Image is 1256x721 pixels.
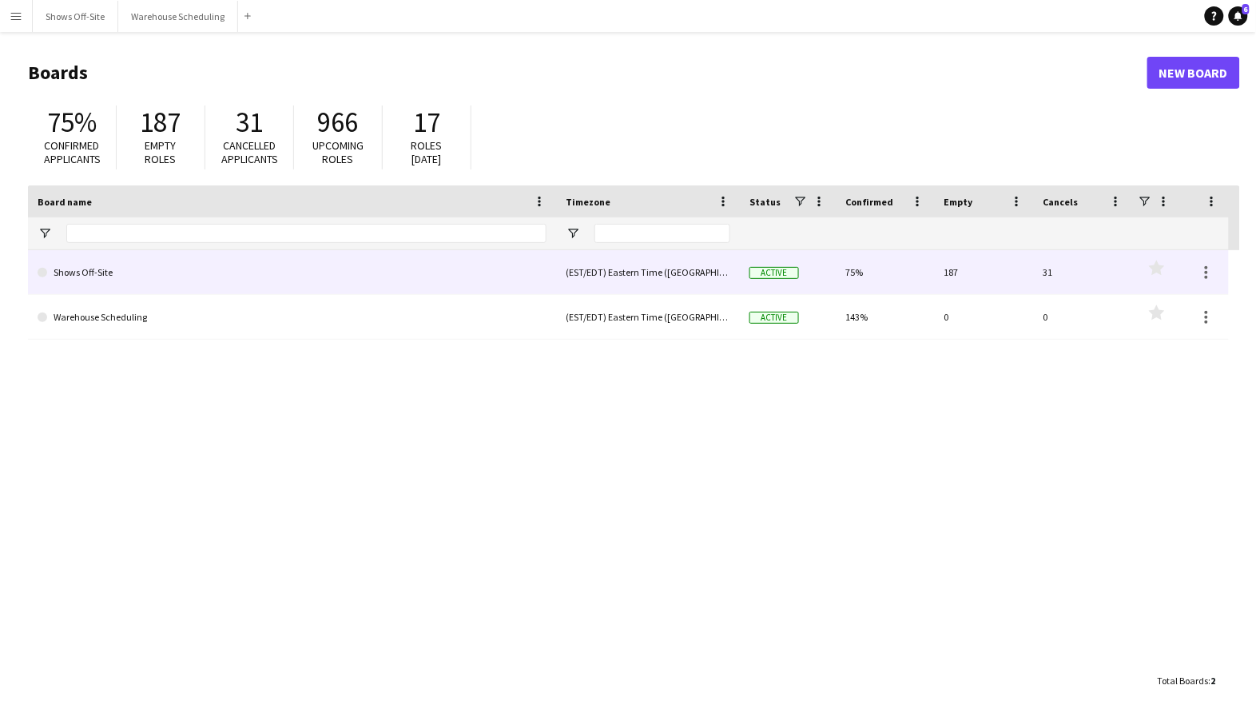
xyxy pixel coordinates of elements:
[556,250,740,294] div: (EST/EDT) Eastern Time ([GEOGRAPHIC_DATA] & [GEOGRAPHIC_DATA])
[1147,57,1240,89] a: New Board
[1158,665,1216,696] div: :
[836,250,935,294] div: 75%
[566,196,610,208] span: Timezone
[1034,295,1133,339] div: 0
[749,312,799,324] span: Active
[749,267,799,279] span: Active
[221,138,278,166] span: Cancelled applicants
[1158,675,1209,687] span: Total Boards
[318,105,359,140] span: 966
[411,138,443,166] span: Roles [DATE]
[38,226,52,241] button: Open Filter Menu
[141,105,181,140] span: 187
[38,196,92,208] span: Board name
[1211,675,1216,687] span: 2
[749,196,781,208] span: Status
[944,196,973,208] span: Empty
[145,138,177,166] span: Empty roles
[935,295,1034,339] div: 0
[594,224,730,243] input: Timezone Filter Input
[935,250,1034,294] div: 187
[33,1,118,32] button: Shows Off-Site
[44,138,101,166] span: Confirmed applicants
[236,105,263,140] span: 31
[38,250,547,295] a: Shows Off-Site
[28,61,1147,85] h1: Boards
[66,224,547,243] input: Board name Filter Input
[1043,196,1079,208] span: Cancels
[1242,4,1250,14] span: 6
[118,1,238,32] button: Warehouse Scheduling
[312,138,364,166] span: Upcoming roles
[1034,250,1133,294] div: 31
[845,196,894,208] span: Confirmed
[38,295,547,340] a: Warehouse Scheduling
[47,105,97,140] span: 75%
[1229,6,1248,26] a: 6
[556,295,740,339] div: (EST/EDT) Eastern Time ([GEOGRAPHIC_DATA] & [GEOGRAPHIC_DATA])
[566,226,580,241] button: Open Filter Menu
[836,295,935,339] div: 143%
[413,105,440,140] span: 17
